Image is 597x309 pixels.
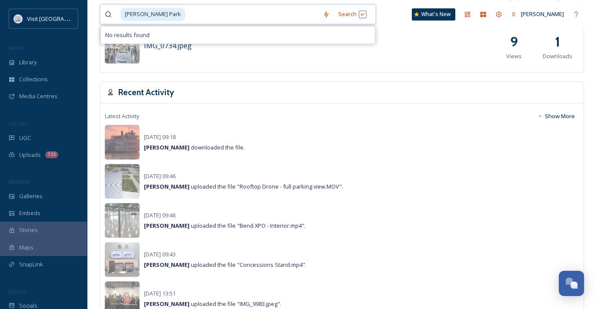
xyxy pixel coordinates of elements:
span: Downloads [543,52,572,60]
span: Galleries [19,192,43,200]
strong: [PERSON_NAME] [144,261,190,269]
a: What's New [412,8,455,20]
strong: [PERSON_NAME] [144,143,190,151]
span: [DATE] 13:51 [144,289,176,297]
span: WIDGETS [9,179,29,185]
span: Media Centres [19,92,57,100]
span: uploaded the file "IMG_9983.jpeg". [144,300,281,308]
button: Open Chat [559,271,584,296]
img: 84e93f87-f8fd-484c-897a-22a08780d8b0.jpg [105,164,140,199]
span: Library [19,58,37,66]
span: Embeds [19,209,40,217]
a: [PERSON_NAME] [507,6,568,23]
div: 725 [45,151,58,158]
span: [DATE] 09:18 [144,133,176,141]
span: Collections [19,75,48,83]
span: Maps [19,243,33,252]
span: [PERSON_NAME] Park [120,8,185,20]
span: Latest Activity [105,112,139,120]
span: SnapLink [19,260,43,269]
span: downloaded the file. [144,143,245,151]
div: Search [334,6,371,23]
span: MEDIA [9,45,24,51]
span: Stories [19,226,38,234]
span: No results found [105,31,150,39]
span: COLLECT [9,120,27,127]
span: Uploads [19,151,41,159]
span: uploaded the file "Bend XPO - Interior.mp4". [144,222,306,229]
h3: Recent Activity [118,86,174,99]
strong: [PERSON_NAME] [144,183,190,190]
span: UGC [19,134,31,142]
span: Views [506,52,522,60]
button: Show More [533,108,579,125]
strong: [PERSON_NAME] [144,222,190,229]
span: [DATE] 09:46 [144,172,176,180]
img: 275e4cb2-f062-4d10-b467-c94183c78c4a.jpg [105,29,140,63]
span: Visit [GEOGRAPHIC_DATA] [27,14,94,23]
span: SOCIALS [9,288,26,295]
span: [DATE] 09:46 [144,211,176,219]
h2: 1 [555,31,560,52]
span: uploaded the file "Rooftop Drone - full parking view.MOV". [144,183,343,190]
img: 30dd3ce5-c401-4fed-90d5-6be494837345.jpg [105,242,140,277]
img: QCCVB_VISIT_vert_logo_4c_tagline_122019.svg [14,14,23,23]
span: IMG_0734.jpeg [144,41,192,50]
h2: 9 [510,31,518,52]
img: e1ae2172-0f6f-47d9-bad0-1ee644deffa8.jpg [105,125,140,159]
span: uploaded the file "Concessions Stand.mp4". [144,261,307,269]
strong: [PERSON_NAME] [144,300,190,308]
span: [PERSON_NAME] [521,10,564,18]
span: [DATE] 09:43 [144,250,176,258]
img: e31e0f3e-0ee5-41b3-8dbc-41c0d7b8ae88.jpg [105,203,140,238]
